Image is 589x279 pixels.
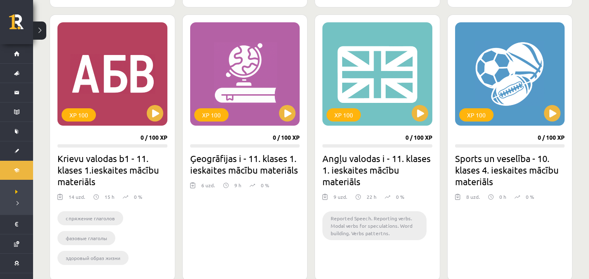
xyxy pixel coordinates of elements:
li: cпряжение глаголов [57,211,123,225]
div: 14 uzd. [69,193,85,205]
p: 9 h [234,181,241,189]
p: 22 h [367,193,377,200]
h2: Ģeogrāfijas i - 11. klases 1. ieskaites mācību materiāls [190,153,300,176]
div: 9 uzd. [334,193,347,205]
p: 15 h [105,193,114,200]
li: фазовые глаголы [57,231,115,245]
li: Reported Speech. Reporting verbs. Modal verbs for speculations. Word building. Verbs pattertns. [322,211,427,240]
div: XP 100 [459,108,494,122]
p: 0 % [526,193,534,200]
p: 0 % [134,193,142,200]
p: 0 % [261,181,269,189]
h2: Krievu valodas b1 - 11. klases 1.ieskaites mācību materiāls [57,153,167,187]
h2: Angļu valodas i - 11. klases 1. ieskaites mācību materiāls [322,153,432,187]
div: 8 uzd. [466,193,480,205]
p: 0 % [396,193,404,200]
div: XP 100 [62,108,96,122]
div: XP 100 [327,108,361,122]
h2: Sports un veselība - 10. klases 4. ieskaites mācību materiāls [455,153,565,187]
div: XP 100 [194,108,229,122]
div: 6 uzd. [201,181,215,194]
li: здоровый образ жизни [57,251,129,265]
a: Rīgas 1. Tālmācības vidusskola [9,14,33,35]
p: 0 h [499,193,506,200]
